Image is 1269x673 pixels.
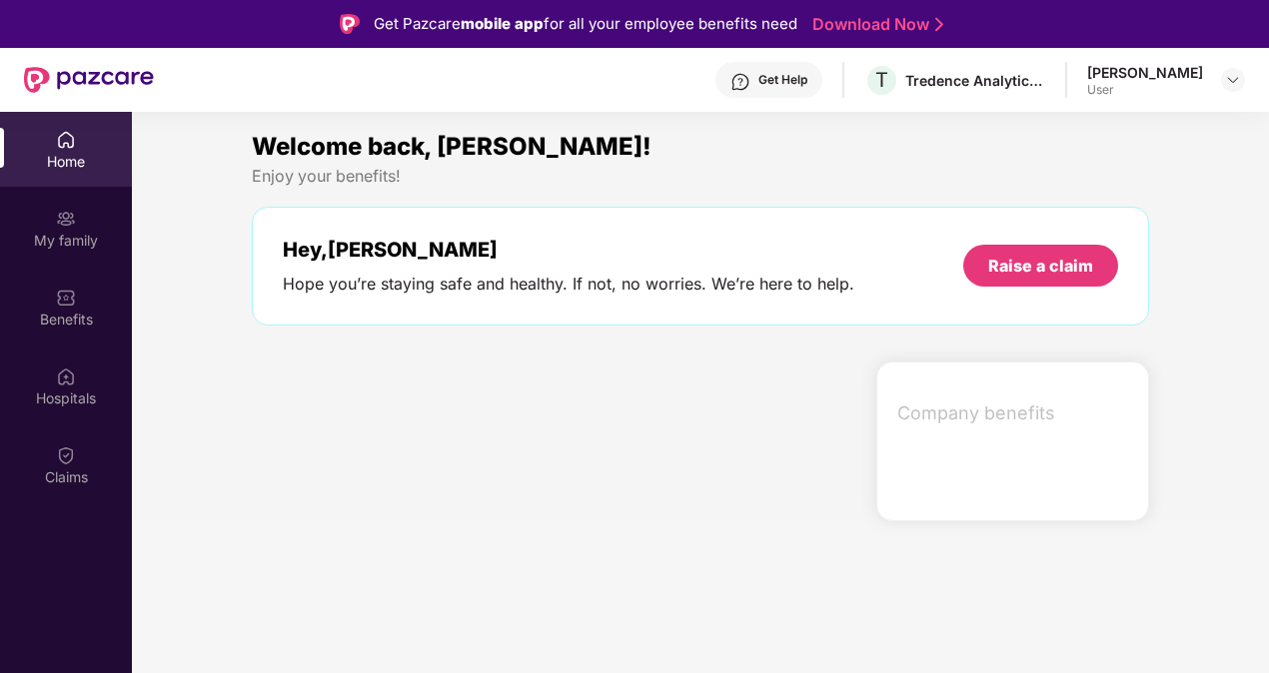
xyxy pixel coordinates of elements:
div: Get Pazcare for all your employee benefits need [374,12,797,36]
img: svg+xml;base64,PHN2ZyBpZD0iSG9zcGl0YWxzIiB4bWxucz0iaHR0cDovL3d3dy53My5vcmcvMjAwMC9zdmciIHdpZHRoPS... [56,366,76,386]
div: Raise a claim [988,255,1093,277]
img: svg+xml;base64,PHN2ZyBpZD0iRHJvcGRvd24tMzJ4MzIiIHhtbG5zPSJodHRwOi8vd3d3LnczLm9yZy8yMDAwL3N2ZyIgd2... [1225,72,1241,88]
span: T [875,68,888,92]
img: Logo [340,14,360,34]
img: svg+xml;base64,PHN2ZyBpZD0iQmVuZWZpdHMiIHhtbG5zPSJodHRwOi8vd3d3LnczLm9yZy8yMDAwL3N2ZyIgd2lkdGg9Ij... [56,288,76,308]
div: [PERSON_NAME] [1087,63,1203,82]
img: svg+xml;base64,PHN2ZyBpZD0iSG9tZSIgeG1sbnM9Imh0dHA6Ly93d3cudzMub3JnLzIwMDAvc3ZnIiB3aWR0aD0iMjAiIG... [56,130,76,150]
a: Download Now [812,14,937,35]
img: svg+xml;base64,PHN2ZyBpZD0iQ2xhaW0iIHhtbG5zPSJodHRwOi8vd3d3LnczLm9yZy8yMDAwL3N2ZyIgd2lkdGg9IjIwIi... [56,445,76,465]
img: New Pazcare Logo [24,67,154,93]
span: Welcome back, [PERSON_NAME]! [252,132,651,161]
span: Company benefits [897,399,1132,427]
div: Enjoy your benefits! [252,166,1149,187]
div: Company benefits [885,387,1148,439]
strong: mobile app [461,14,544,33]
div: Hope you’re staying safe and healthy. If not, no worries. We’re here to help. [283,274,854,295]
img: Stroke [935,14,943,35]
img: svg+xml;base64,PHN2ZyBpZD0iSGVscC0zMngzMiIgeG1sbnM9Imh0dHA6Ly93d3cudzMub3JnLzIwMDAvc3ZnIiB3aWR0aD... [730,72,750,92]
img: svg+xml;base64,PHN2ZyB3aWR0aD0iMjAiIGhlaWdodD0iMjAiIHZpZXdCb3g9IjAgMCAyMCAyMCIgZmlsbD0ibm9uZSIgeG... [56,209,76,229]
div: Get Help [758,72,807,88]
div: User [1087,82,1203,98]
div: Tredence Analytics Solutions Private Limited [905,71,1045,90]
div: Hey, [PERSON_NAME] [283,238,854,262]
